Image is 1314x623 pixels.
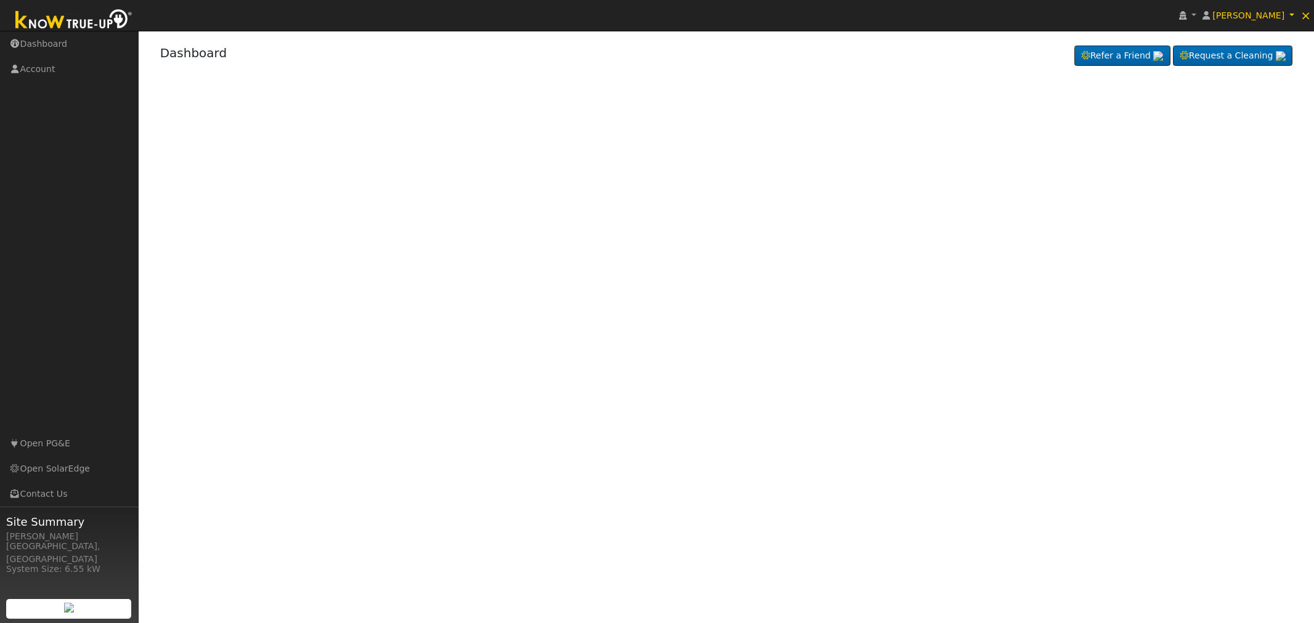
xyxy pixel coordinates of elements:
div: [GEOGRAPHIC_DATA], [GEOGRAPHIC_DATA] [6,540,132,566]
a: Request a Cleaning [1173,46,1292,66]
span: Site Summary [6,513,132,530]
a: Dashboard [160,46,227,60]
img: retrieve [1153,51,1163,61]
span: × [1300,8,1311,23]
img: Know True-Up [9,7,139,34]
img: retrieve [1276,51,1286,61]
div: System Size: 6.55 kW [6,563,132,576]
img: retrieve [64,603,74,613]
a: Refer a Friend [1074,46,1170,66]
div: [PERSON_NAME] [6,530,132,543]
span: [PERSON_NAME] [1212,10,1284,20]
